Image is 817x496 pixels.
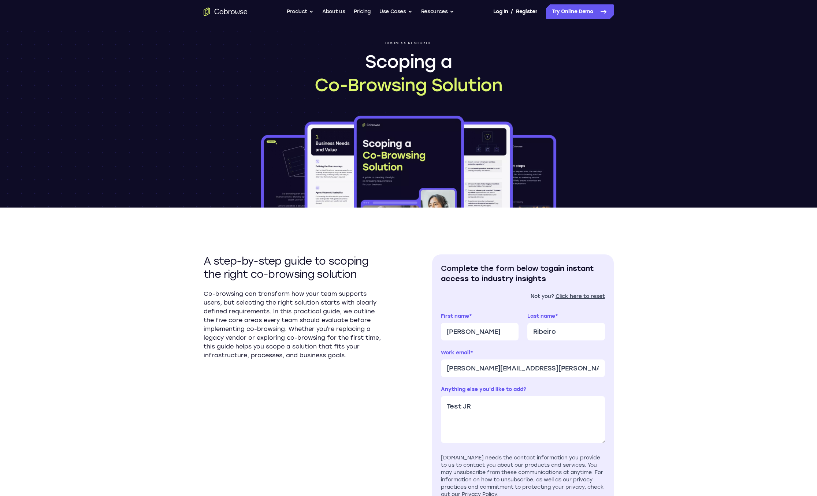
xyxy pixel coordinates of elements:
[315,73,502,97] span: Co-Browsing Solution
[441,350,470,356] span: Work email
[260,114,558,208] img: Scoping a Co-Browsing Solution
[385,41,432,45] p: Business resource
[379,4,412,19] button: Use Cases
[441,359,605,377] input: john@doe.com
[204,7,248,16] a: Go to the home page
[287,4,314,19] button: Product
[322,4,345,19] a: About us
[441,386,526,392] span: Anything else you'd like to add?
[441,263,605,284] h2: Complete the form below to
[493,4,508,19] a: Log In
[441,396,605,443] textarea: Test JR
[441,292,605,300] div: Not you?
[204,290,385,360] p: Co-browsing can transform how your team supports users, but selecting the right solution starts w...
[527,323,605,340] input: Doe
[315,50,502,97] h1: Scoping a
[516,4,537,19] a: Register
[421,4,454,19] button: Resources
[441,323,519,340] input: John
[546,4,614,19] a: Try Online Demo
[556,293,605,299] a: Click here to reset
[441,264,594,283] span: gain instant access to industry insights
[527,313,555,319] span: Last name
[354,4,371,19] a: Pricing
[511,7,513,16] span: /
[204,254,385,281] h2: A step-by-step guide to scoping the right co-browsing solution
[441,313,469,319] span: First name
